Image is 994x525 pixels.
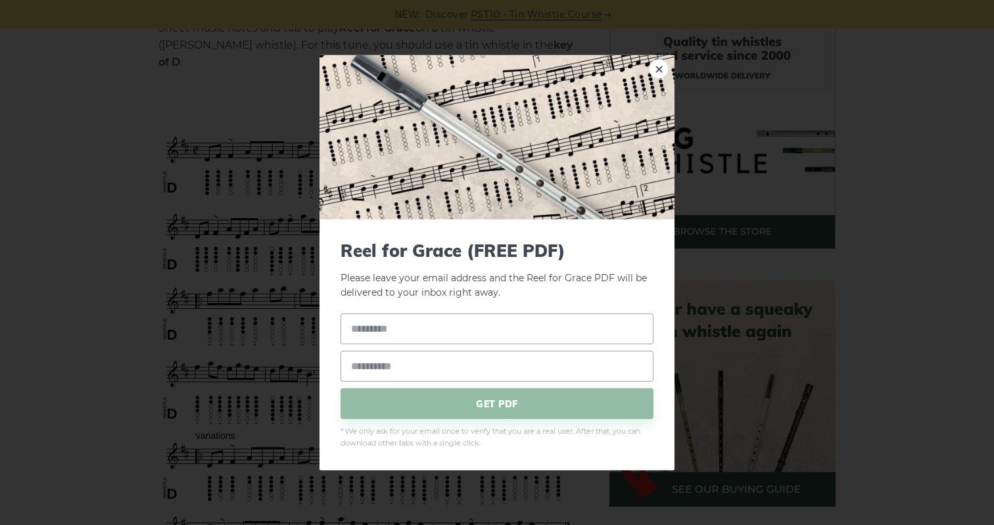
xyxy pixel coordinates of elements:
span: GET PDF [341,388,653,419]
a: × [649,58,669,78]
span: Reel for Grace (FREE PDF) [341,240,653,260]
img: Tin Whistle Tab Preview [319,55,674,219]
p: Please leave your email address and the Reel for Grace PDF will be delivered to your inbox right ... [341,240,653,300]
span: * We only ask for your email once to verify that you are a real user. After that, you can downloa... [341,426,653,449]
